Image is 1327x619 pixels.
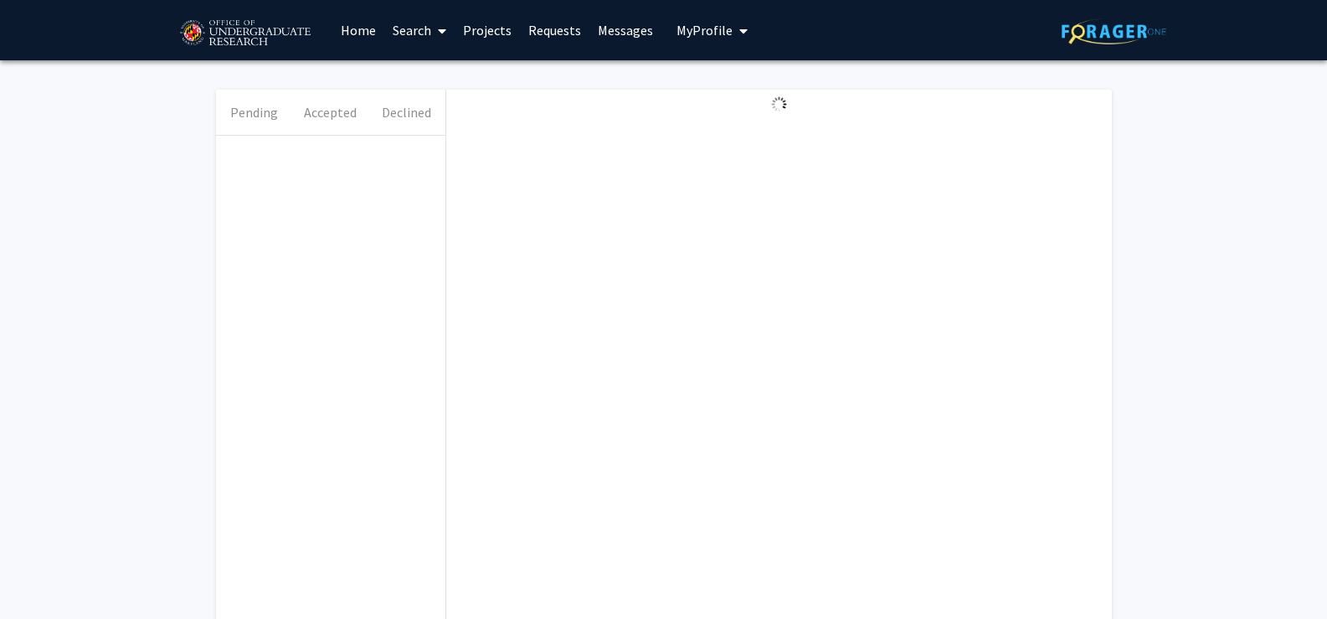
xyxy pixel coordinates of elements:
[332,1,384,59] a: Home
[174,13,316,54] img: University of Maryland Logo
[384,1,455,59] a: Search
[1062,18,1166,44] img: ForagerOne Logo
[1256,544,1314,606] iframe: Chat
[764,90,794,119] img: Loading
[589,1,661,59] a: Messages
[455,1,520,59] a: Projects
[676,22,733,39] span: My Profile
[216,90,292,135] button: Pending
[368,90,445,135] button: Declined
[292,90,368,135] button: Accepted
[520,1,589,59] a: Requests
